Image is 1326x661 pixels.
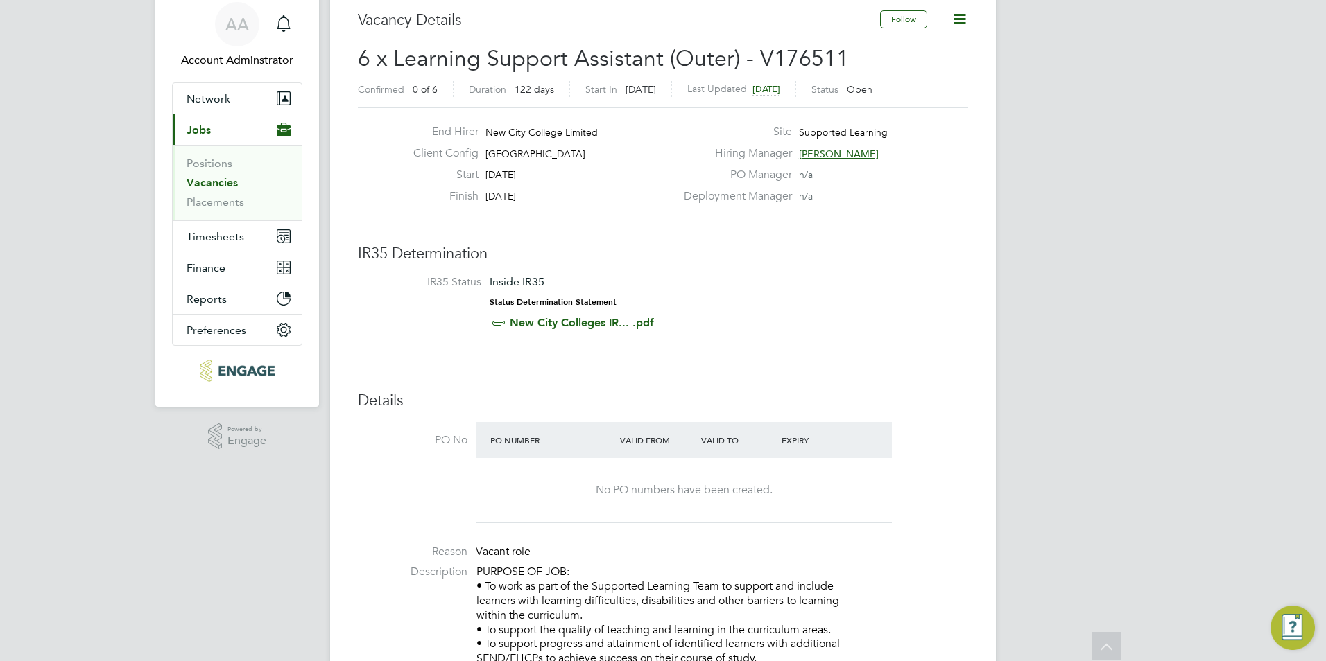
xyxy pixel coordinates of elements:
[187,123,211,136] span: Jobs
[476,545,531,558] span: Vacant role
[675,168,792,182] label: PO Manager
[173,145,302,220] div: Jobs
[485,126,598,139] span: New City College Limited
[675,125,792,139] label: Site
[675,146,792,161] label: Hiring Manager
[358,10,880,30] h3: Vacancy Details
[585,83,617,96] label: Start In
[173,114,302,145] button: Jobs
[799,190,813,202] span: n/a
[811,83,838,96] label: Status
[510,316,654,329] a: New City Colleges IR... .pdf
[799,168,813,181] span: n/a
[372,275,481,290] label: IR35 Status
[227,423,266,435] span: Powered by
[799,126,888,139] span: Supported Learning
[402,189,479,204] label: Finish
[799,148,879,160] span: [PERSON_NAME]
[173,252,302,283] button: Finance
[485,190,516,202] span: [DATE]
[358,545,467,559] label: Reason
[778,428,859,452] div: Expiry
[358,391,968,411] h3: Details
[490,275,544,288] span: Inside IR35
[225,15,249,33] span: AA
[187,324,246,337] span: Preferences
[208,423,267,450] a: Powered byEngage
[358,83,404,96] label: Confirmed
[187,157,232,170] a: Positions
[358,244,968,264] h3: IR35 Determination
[200,360,274,382] img: protocol-logo-retina.png
[227,435,266,447] span: Engage
[358,433,467,448] label: PO No
[487,428,617,452] div: PO Number
[880,10,927,28] button: Follow
[187,176,238,189] a: Vacancies
[626,83,656,96] span: [DATE]
[187,195,244,209] a: Placements
[358,45,849,72] span: 6 x Learning Support Assistant (Outer) - V176511
[490,483,878,497] div: No PO numbers have been created.
[687,82,747,95] label: Last Updated
[698,428,779,452] div: Valid To
[402,146,479,161] label: Client Config
[172,360,302,382] a: Go to home page
[187,292,227,306] span: Reports
[469,83,506,96] label: Duration
[1271,606,1315,650] button: Engage Resource Center
[847,83,872,96] span: Open
[617,428,698,452] div: Valid From
[485,168,516,181] span: [DATE]
[358,565,467,579] label: Description
[752,83,780,95] span: [DATE]
[515,83,554,96] span: 122 days
[173,83,302,114] button: Network
[172,52,302,69] span: Account Adminstrator
[413,83,438,96] span: 0 of 6
[172,2,302,69] a: AAAccount Adminstrator
[173,315,302,345] button: Preferences
[187,230,244,243] span: Timesheets
[490,297,617,307] strong: Status Determination Statement
[485,148,585,160] span: [GEOGRAPHIC_DATA]
[187,92,230,105] span: Network
[173,221,302,252] button: Timesheets
[402,168,479,182] label: Start
[173,283,302,314] button: Reports
[675,189,792,204] label: Deployment Manager
[402,125,479,139] label: End Hirer
[187,261,225,274] span: Finance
